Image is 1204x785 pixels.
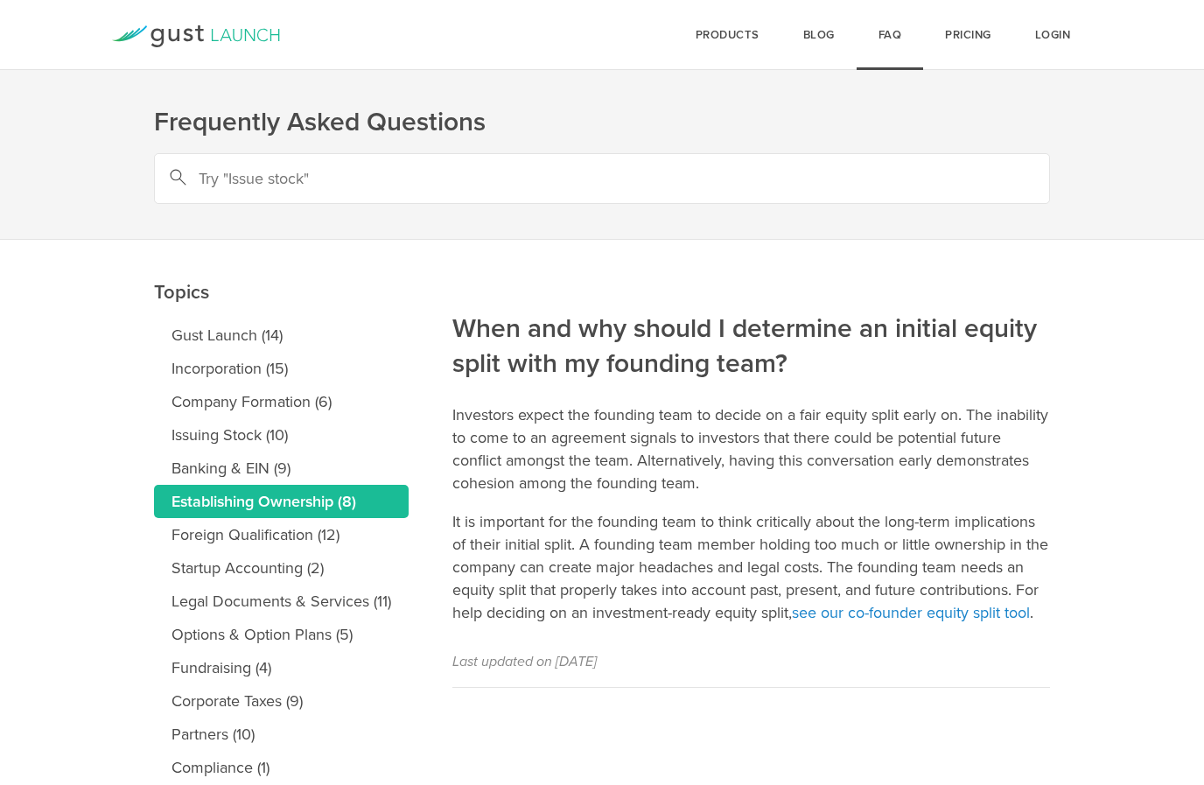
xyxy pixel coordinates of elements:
[452,650,1050,673] p: Last updated on [DATE]
[154,352,409,385] a: Incorporation (15)
[154,385,409,418] a: Company Formation (6)
[792,603,1030,622] a: see our co-founder equity split tool
[452,510,1050,624] p: It is important for the founding team to think critically about the long-term implications of the...
[154,551,409,585] a: Startup Accounting (2)
[154,485,409,518] a: Establishing Ownership (8)
[154,518,409,551] a: Foreign Qualification (12)
[154,157,409,310] h2: Topics
[154,618,409,651] a: Options & Option Plans (5)
[154,105,1050,140] h1: Frequently Asked Questions
[154,452,409,485] a: Banking & EIN (9)
[452,193,1050,382] h2: When and why should I determine an initial equity split with my founding team?
[154,751,409,784] a: Compliance (1)
[154,319,409,352] a: Gust Launch (14)
[154,718,409,751] a: Partners (10)
[154,651,409,684] a: Fundraising (4)
[452,403,1050,494] p: Investors expect the founding team to decide on a fair equity split early on. The inability to co...
[154,153,1050,204] input: Try "Issue stock"
[154,585,409,618] a: Legal Documents & Services (11)
[154,684,409,718] a: Corporate Taxes (9)
[154,418,409,452] a: Issuing Stock (10)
